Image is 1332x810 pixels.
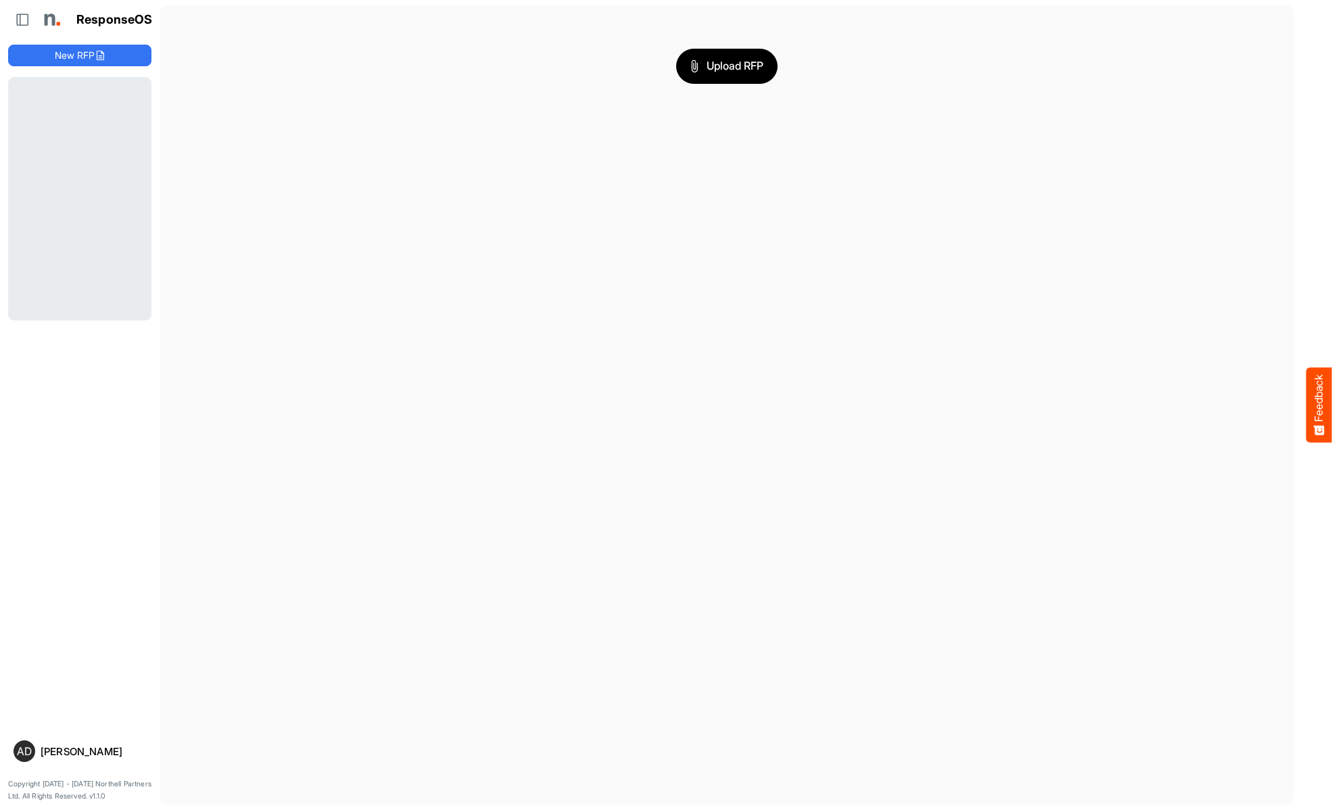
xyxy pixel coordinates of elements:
[76,13,153,27] h1: ResponseOS
[8,778,151,802] p: Copyright [DATE] - [DATE] Northell Partners Ltd. All Rights Reserved. v1.1.0
[690,57,763,75] span: Upload RFP
[676,49,778,84] button: Upload RFP
[8,45,151,66] button: New RFP
[1306,368,1332,443] button: Feedback
[8,77,151,320] div: Loading...
[17,746,32,757] span: AD
[37,6,64,33] img: Northell
[41,746,146,757] div: [PERSON_NAME]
